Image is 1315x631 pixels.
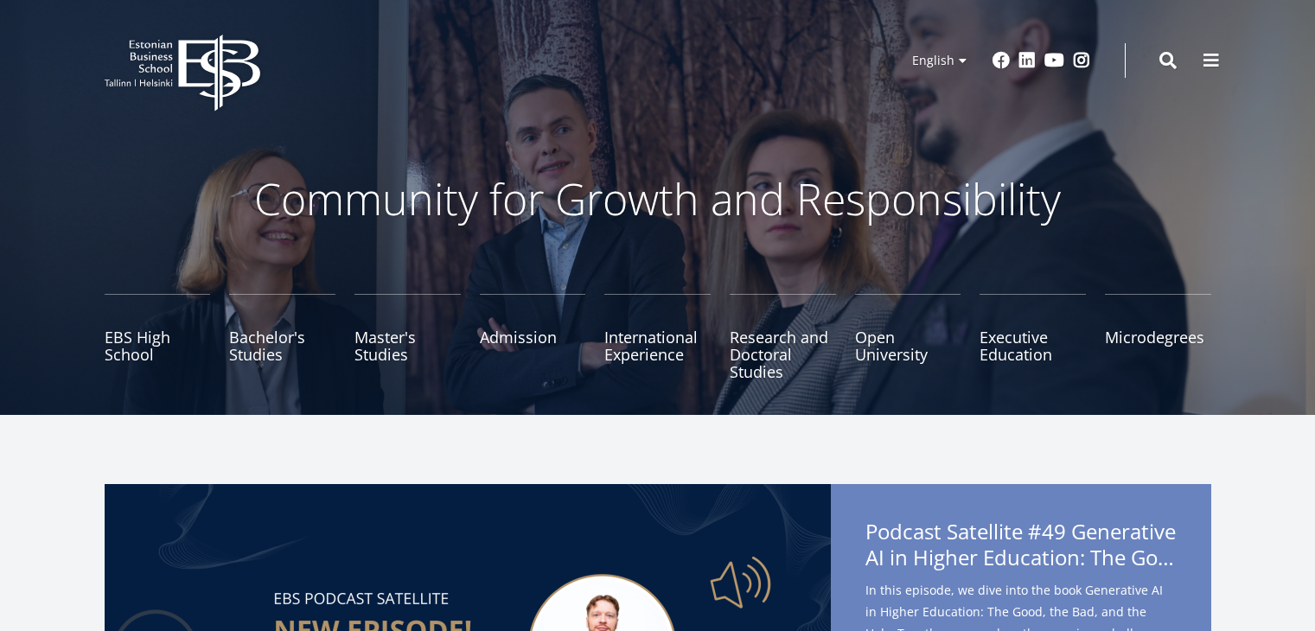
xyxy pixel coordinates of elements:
[229,294,335,380] a: Bachelor's Studies
[865,545,1177,570] span: AI in Higher Education: The Good, the Bad, and the Ugly
[855,294,961,380] a: Open University
[1018,52,1036,69] a: Linkedin
[354,294,461,380] a: Master's Studies
[105,294,211,380] a: EBS High School
[865,519,1177,576] span: Podcast Satellite #49 Generative
[200,173,1116,225] p: Community for Growth and Responsibility
[980,294,1086,380] a: Executive Education
[1044,52,1064,69] a: Youtube
[1073,52,1090,69] a: Instagram
[604,294,711,380] a: International Experience
[1105,294,1211,380] a: Microdegrees
[993,52,1010,69] a: Facebook
[480,294,586,380] a: Admission
[730,294,836,380] a: Research and Doctoral Studies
